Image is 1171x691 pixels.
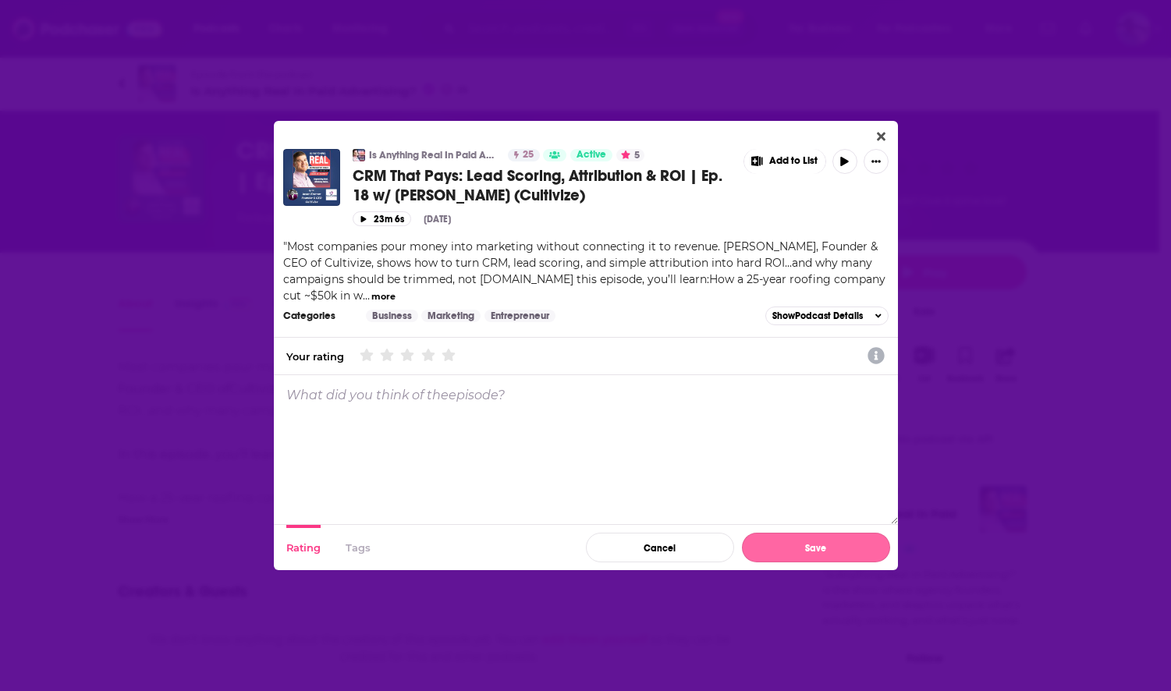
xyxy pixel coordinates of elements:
span: 25 [523,147,534,163]
button: Save [742,533,890,562]
button: Close [871,127,892,147]
button: ShowPodcast Details [765,307,889,325]
a: Active [570,149,612,161]
button: Cancel [586,533,734,562]
span: ... [363,289,370,303]
img: Is Anything Real In Paid Advertising? [353,149,365,161]
button: more [371,290,396,303]
a: CRM That Pays: Lead Scoring, Attribution & ROI | Ep. 18 w/ [PERSON_NAME] (Cultivize) [353,166,733,205]
button: Tags [346,525,371,570]
span: " [283,239,885,303]
p: What did you think of the episode ? [286,388,505,402]
span: Most companies pour money into marketing without connecting it to revenue. [PERSON_NAME], Founder... [283,239,885,303]
a: Business [366,310,418,322]
a: Show additional information [868,345,885,367]
button: Rating [286,525,321,570]
span: CRM That Pays: Lead Scoring, Attribution & ROI | Ep. 18 w/ [PERSON_NAME] (Cultivize) [353,166,722,205]
img: CRM That Pays: Lead Scoring, Attribution & ROI | Ep. 18 w/ Jason Kramer (Cultivize) [283,149,340,206]
button: 5 [616,149,644,161]
div: Your rating [286,350,344,363]
span: Show Podcast Details [772,310,863,321]
span: Active [577,147,606,163]
button: Show More Button [744,149,825,174]
button: Show More Button [864,149,889,174]
div: [DATE] [424,214,451,225]
a: 25 [508,149,540,161]
span: Add to List [769,155,818,167]
a: Is Anything Real In Paid Advertising? [369,149,498,161]
h3: Categories [283,310,353,322]
a: Entrepreneur [484,310,555,322]
a: Marketing [421,310,481,322]
button: 23m 6s [353,211,411,226]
